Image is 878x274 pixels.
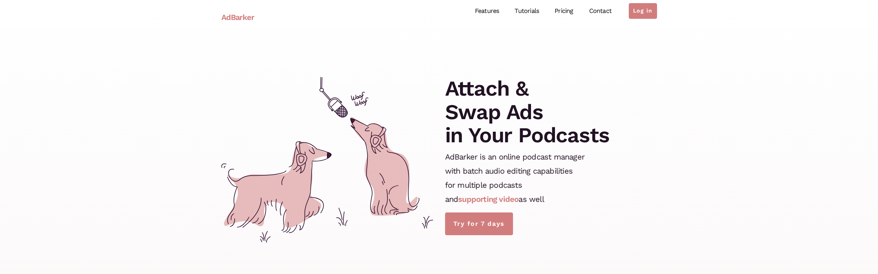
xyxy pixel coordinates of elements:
[629,3,657,19] a: Log in
[445,77,610,147] h1: Attach & Swap Ads in Your Podcasts
[445,212,513,235] a: Try for 7 days
[445,150,584,206] p: AdBarker is an online podcast manager with batch audio editing capabilities for multiple podcasts...
[458,194,518,204] a: supporting video
[221,77,433,243] img: cover.svg
[221,8,254,26] a: AdBarker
